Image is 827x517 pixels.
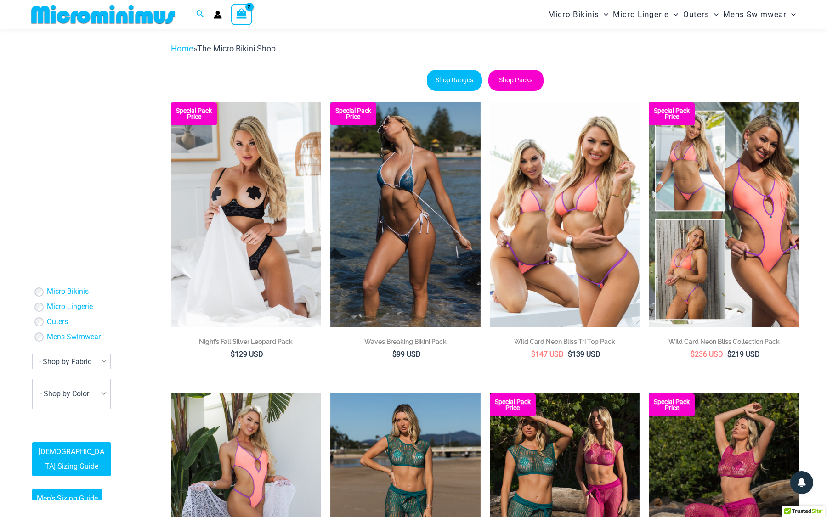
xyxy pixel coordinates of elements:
b: Special Pack Price [490,399,536,411]
nav: Site Navigation [544,1,799,28]
bdi: 139 USD [568,350,600,359]
span: Menu Toggle [787,3,796,26]
iframe: TrustedSite Certified [32,34,115,218]
span: » [171,44,276,53]
a: Account icon link [214,11,222,19]
span: $ [727,350,731,359]
span: $ [392,350,397,359]
b: Special Pack Price [330,108,376,120]
a: Shop Packs [488,70,544,91]
img: MM SHOP LOGO FLAT [28,4,179,25]
a: Micro LingerieMenu ToggleMenu Toggle [611,3,680,26]
span: - Shop by Fabric [33,354,110,369]
img: Waves Breaking Ocean 312 Top 456 Bottom 08 [330,102,481,327]
h2: Wild Card Neon Bliss Collection Pack [649,337,799,346]
span: Menu Toggle [669,3,678,26]
a: Micro BikinisMenu ToggleMenu Toggle [546,3,611,26]
b: Special Pack Price [171,108,217,120]
h2: Waves Breaking Bikini Pack [330,337,481,346]
a: Mens SwimwearMenu ToggleMenu Toggle [721,3,798,26]
b: Special Pack Price [649,399,695,411]
a: Collection Pack (7) Collection Pack B (1)Collection Pack B (1) [649,102,799,327]
bdi: 129 USD [231,350,263,359]
a: Wild Card Neon Bliss Tri Top PackWild Card Neon Bliss Tri Top Pack BWild Card Neon Bliss Tri Top ... [490,102,640,327]
a: Nights Fall Silver Leopard 1036 Bra 6046 Thong 09v2 Nights Fall Silver Leopard 1036 Bra 6046 Thon... [171,102,321,327]
span: Micro Lingerie [613,3,669,26]
span: $ [691,350,695,359]
a: Waves Breaking Bikini Pack [330,337,481,349]
span: Micro Bikinis [548,3,599,26]
span: Mens Swimwear [723,3,787,26]
a: OutersMenu ToggleMenu Toggle [681,3,721,26]
img: Nights Fall Silver Leopard 1036 Bra 6046 Thong 09v2 [171,102,321,327]
a: Wild Card Neon Bliss Tri Top Pack [490,337,640,349]
span: The Micro Bikini Shop [197,44,276,53]
a: Waves Breaking Ocean 312 Top 456 Bottom 08 Waves Breaking Ocean 312 Top 456 Bottom 04Waves Breaki... [330,102,481,327]
h2: Night’s Fall Silver Leopard Pack [171,337,321,346]
b: Special Pack Price [649,108,695,120]
span: - Shop by Fabric [39,357,91,366]
span: $ [231,350,235,359]
span: - Shop by Fabric [32,354,111,369]
a: Men’s Sizing Guide [32,489,102,508]
a: Micro Lingerie [47,302,93,312]
a: Home [171,44,193,53]
span: - Shop by Color [32,379,111,409]
img: Wild Card Neon Bliss Tri Top Pack [490,102,640,327]
bdi: 219 USD [727,350,760,359]
a: Search icon link [196,9,204,20]
span: $ [531,350,535,359]
a: Micro Bikinis [47,287,89,297]
span: Menu Toggle [709,3,719,26]
span: - Shop by Color [33,379,110,409]
bdi: 99 USD [392,350,421,359]
a: View Shopping Cart, 2 items [231,4,252,25]
bdi: 236 USD [691,350,723,359]
a: Night’s Fall Silver Leopard Pack [171,337,321,349]
a: Shop Ranges [427,70,482,91]
h2: Wild Card Neon Bliss Tri Top Pack [490,337,640,346]
a: Wild Card Neon Bliss Collection Pack [649,337,799,349]
a: [DEMOGRAPHIC_DATA] Sizing Guide [32,442,111,476]
span: - Shop by Color [40,389,89,398]
a: Mens Swimwear [47,332,101,342]
a: Outers [47,317,68,327]
span: $ [568,350,572,359]
bdi: 147 USD [531,350,564,359]
span: Outers [683,3,709,26]
img: Collection Pack (7) [649,102,799,327]
span: Menu Toggle [599,3,608,26]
